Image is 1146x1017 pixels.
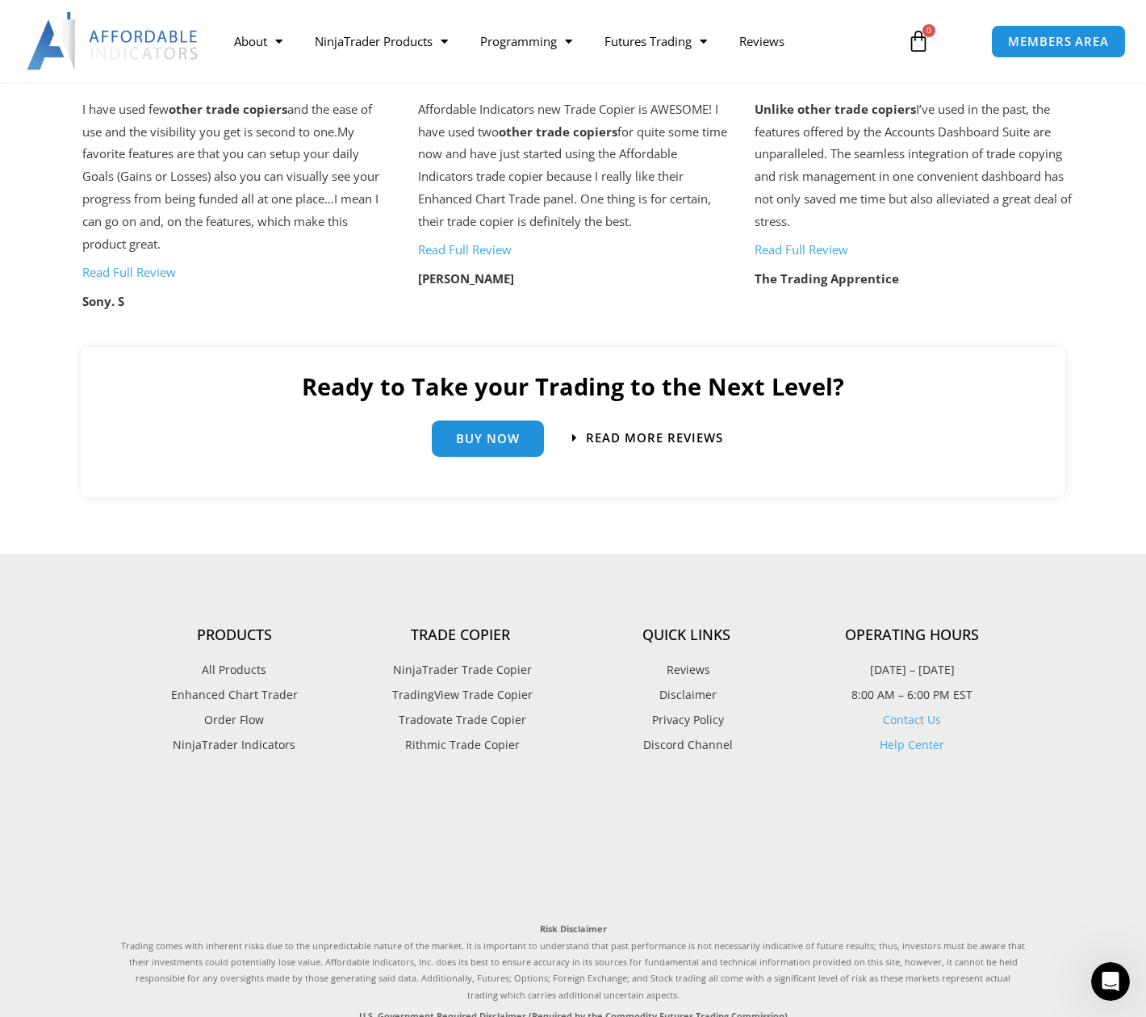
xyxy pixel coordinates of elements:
[639,734,733,755] span: Discord Channel
[991,25,1126,58] a: MEMBERS AREA
[456,433,520,445] span: Buy Now
[418,241,512,257] a: Read Full Review
[573,626,799,644] h4: Quick Links
[202,659,266,680] span: All Products
[588,23,723,60] a: Futures Trading
[883,712,941,727] a: Contact Us
[573,709,799,730] a: Privacy Policy
[347,626,573,644] h4: Trade Copier
[121,659,347,680] a: All Products
[755,270,899,287] strong: The Trading Apprentice
[347,709,573,730] a: Tradovate Trade Copier
[82,98,391,256] p: I have used few and the ease of use and the visibility you get is second to one. My favorite feat...
[401,734,520,755] span: Rithmic Trade Copier
[169,101,287,117] strong: other trade copiers
[121,684,347,705] a: Enhanced Chart Trader
[389,659,532,680] span: NinjaTrader Trade Copier
[82,264,176,280] a: Read Full Review
[299,23,464,60] a: NinjaTrader Products
[347,734,573,755] a: Rithmic Trade Copier
[799,684,1025,705] p: 8:00 AM – 6:00 PM EST
[586,432,723,444] span: Read more Reviews
[464,23,588,60] a: Programming
[573,659,799,680] a: Reviews
[27,12,200,70] img: LogoAI | Affordable Indicators – NinjaTrader
[218,23,894,60] nav: Menu
[572,432,723,444] a: Read more Reviews
[347,659,573,680] a: NinjaTrader Trade Copier
[388,684,533,705] span: TradingView Trade Copier
[395,709,526,730] span: Tradovate Trade Copier
[204,709,264,730] span: Order Flow
[218,23,299,60] a: About
[418,98,727,233] p: Affordable Indicators new Trade Copier is AWESOME! I have used two for quite some time now and ha...
[655,684,717,705] span: Disclaimer
[540,923,607,935] strong: Risk Disclaimer
[121,921,1025,1003] p: Trading comes with inherent risks due to the unpredictable nature of the market. It is important ...
[173,734,295,755] span: NinjaTrader Indicators
[121,709,347,730] a: Order Flow
[755,98,1077,233] p: I’ve used in the past, the features offered by the Accounts Dashboard Suite are unparalleled. The...
[573,734,799,755] a: Discord Channel
[922,24,935,37] span: 0
[1091,962,1130,1001] iframe: Intercom live chat
[499,123,617,140] strong: other trade copiers
[418,270,514,287] strong: [PERSON_NAME]
[121,792,1025,905] iframe: Customer reviews powered by Trustpilot
[880,737,944,752] a: Help Center
[97,371,1049,402] h2: Ready to Take your Trading to the Next Level?
[755,241,848,257] a: Read Full Review
[121,734,347,755] a: NinjaTrader Indicators
[755,101,916,117] strong: Unlike other trade copiers
[347,684,573,705] a: TradingView Trade Copier
[432,421,544,457] a: Buy Now
[171,684,298,705] span: Enhanced Chart Trader
[1008,36,1109,48] span: MEMBERS AREA
[883,18,954,65] a: 0
[799,626,1025,644] h4: Operating Hours
[663,659,710,680] span: Reviews
[648,709,724,730] span: Privacy Policy
[82,293,124,309] strong: Sony. S
[121,626,347,644] h4: Products
[723,23,801,60] a: Reviews
[573,684,799,705] a: Disclaimer
[799,659,1025,680] p: [DATE] – [DATE]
